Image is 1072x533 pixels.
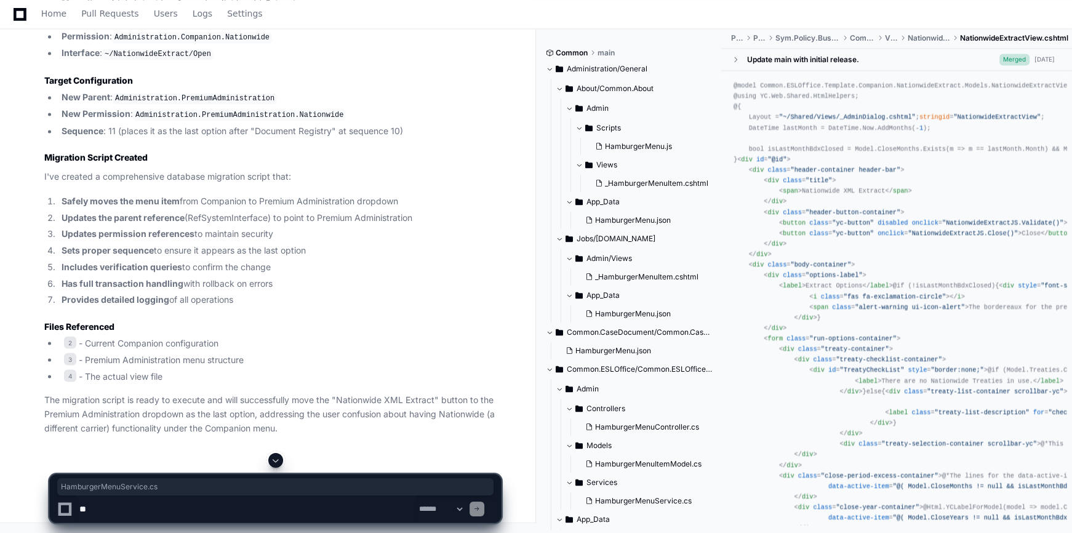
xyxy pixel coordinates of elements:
[605,142,672,151] span: HamburgerMenu.js
[908,229,1018,236] span: "NationwideExtractJS.Close()"
[58,353,501,367] li: - Premium Administration menu structure
[779,282,806,289] span: < >
[753,166,764,174] span: div
[840,366,905,374] span: "TreatyCheckList"
[44,393,501,435] p: The migration script is ready to execute and will successfully move the "Nationwide XML Extract" ...
[566,98,716,118] button: Admin
[556,379,712,399] button: Admin
[885,33,898,43] span: Views
[749,261,855,268] span: < = >
[813,303,828,310] span: span
[821,345,889,353] span: "treaty-container"
[870,419,893,427] span: </ >
[958,292,961,300] span: i
[802,313,813,321] span: div
[881,440,1037,447] span: "treaty-selection-container scrollbar-yc"
[885,187,911,194] span: </ >
[58,260,501,274] li: to confirm the change
[1034,55,1055,64] div: [DATE]
[813,356,832,363] span: class
[577,384,599,394] span: Admin
[749,166,905,174] span: < = >
[580,212,708,229] button: HamburgerMenu.json
[798,345,817,353] span: class
[556,79,716,98] button: About/Common.About
[62,261,182,271] strong: Includes verification queries
[58,124,501,138] li: : 11 (places it as the last option after "Document Registry" at sequence 10)
[809,218,828,226] span: class
[556,362,563,377] svg: Directory
[844,292,946,300] span: "fas fa-exclamation-circle"
[58,30,501,44] li: :
[783,271,802,279] span: class
[768,156,787,163] span: "@id"
[1048,229,1071,236] span: button
[62,278,183,288] strong: Has full transaction handling
[855,377,881,384] span: < >
[566,399,712,419] button: Controllers
[904,387,923,395] span: class
[41,10,66,17] span: Home
[556,229,716,249] button: Jobs/[DOMAIN_NAME]
[1018,282,1037,289] span: style
[756,250,767,258] span: div
[577,234,655,244] span: Jobs/[DOMAIN_NAME]
[767,271,778,279] span: div
[731,33,743,43] span: Policy
[580,305,708,323] button: HamburgerMenu.json
[942,218,1063,226] span: "NationwideExtractJS.Validate()"
[764,324,786,332] span: </ >
[772,198,783,205] span: div
[775,33,839,43] span: Sym.Policy.BusinessLogic
[61,482,490,492] span: HamburgerMenuService.cs
[64,369,76,382] span: 4
[806,208,900,215] span: "header-button-container"
[809,229,828,236] span: class
[58,90,501,105] li: :
[62,126,103,136] strong: Sequence
[595,215,671,225] span: HamburgerMenu.json
[566,436,712,455] button: Models
[772,240,783,247] span: div
[586,291,620,300] span: App_Data
[942,113,950,121] span: id
[783,208,802,215] span: class
[556,325,563,340] svg: Directory
[586,254,632,263] span: Admin/Views
[566,249,716,268] button: Admin/Views
[813,366,824,374] span: div
[747,54,859,64] div: Update main with initial release.
[783,177,802,184] span: class
[912,409,931,416] span: class
[575,118,716,138] button: Scripts
[1041,377,1060,384] span: label
[575,288,583,303] svg: Directory
[783,229,806,236] span: button
[764,271,866,279] span: < = >
[580,419,705,436] button: HamburgerMenuController.cs
[779,282,893,289] span: Extract Options
[878,419,889,427] span: div
[779,187,912,194] span: Nationwide XML Extract
[546,323,712,342] button: Common.CaseDocument/Common.CaseDocument.WebUI/App_Data
[556,62,563,76] svg: Directory
[62,108,130,119] strong: New Permission
[753,261,764,268] span: div
[58,292,501,307] li: of all operations
[809,303,969,310] span: < = >
[870,282,889,289] span: label
[828,366,836,374] span: id
[764,208,904,215] span: < = >
[44,321,114,331] strong: Files Referenced
[585,121,593,135] svg: Directory
[953,113,1041,121] span: "NationwideExtractView"
[566,286,716,305] button: App_Data
[794,356,946,363] span: < = >
[586,404,625,414] span: Controllers
[566,192,716,212] button: App_Data
[62,244,154,255] strong: Sets proper sequence
[806,177,832,184] span: "title"
[1033,377,1063,384] span: </ >
[561,342,705,359] button: HamburgerMenu.json
[767,177,778,184] span: div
